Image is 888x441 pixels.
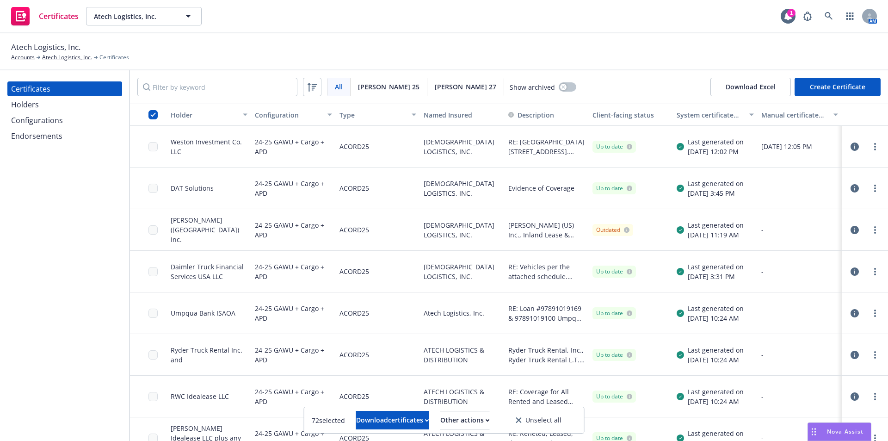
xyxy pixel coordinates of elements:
[251,104,335,126] button: Configuration
[148,392,158,401] input: Toggle Row Selected
[592,110,669,120] div: Client-facing status
[358,82,419,92] span: [PERSON_NAME] 25
[710,78,791,96] button: Download Excel
[761,183,838,193] div: -
[137,78,297,96] input: Filter by keyword
[795,78,881,96] button: Create Certificate
[869,183,881,194] a: more
[255,131,332,161] div: 24-25 GAWU + Cargo + APD
[171,391,229,401] div: RWC Idealease LLC
[820,7,838,25] a: Search
[688,387,744,397] div: Last generated on
[420,376,504,417] div: ATECH LOGISTICS & DISTRIBUTION
[148,184,158,193] input: Toggle Row Selected
[596,267,632,276] div: Up to date
[339,215,369,245] div: ACORD25
[688,262,744,272] div: Last generated on
[339,256,369,286] div: ACORD25
[420,292,504,334] div: Atech Logistics, Inc.
[673,104,757,126] button: System certificate last generated
[688,220,744,230] div: Last generated on
[596,184,632,193] div: Up to date
[94,12,174,21] span: Atech Logistics, Inc.
[148,225,158,235] input: Toggle Row Selected
[758,104,842,126] button: Manual certificate last generated
[171,308,235,318] div: Umpqua Bank ISAOA
[420,251,504,292] div: [DEMOGRAPHIC_DATA] LOGISTICS, INC.
[148,309,158,318] input: Toggle Row Selected
[11,113,63,128] div: Configurations
[808,422,871,441] button: Nova Assist
[171,110,237,120] div: Holder
[869,141,881,152] a: more
[171,215,247,244] div: [PERSON_NAME] ([GEOGRAPHIC_DATA]) Inc.
[510,82,555,92] span: Show archived
[508,110,554,120] button: Description
[761,110,828,120] div: Manual certificate last generated
[336,104,420,126] button: Type
[7,129,122,143] a: Endorsements
[255,298,332,328] div: 24-25 GAWU + Cargo + APD
[356,411,429,429] div: Download certificates
[761,391,838,401] div: -
[148,110,158,119] input: Select all
[255,256,332,286] div: 24-25 GAWU + Cargo + APD
[869,391,881,402] a: more
[525,417,561,423] span: Unselect all
[827,428,863,435] span: Nova Assist
[508,137,585,156] button: RE: [GEOGRAPHIC_DATA][STREET_ADDRESS]. Weston Investment Co. LLC DBA America Property Management ...
[148,142,158,151] input: Toggle Row Selected
[148,267,158,276] input: Toggle Row Selected
[171,183,214,193] div: DAT Solutions
[420,104,504,126] button: Named Insured
[688,188,744,198] div: [DATE] 3:45 PM
[508,262,585,281] button: RE: Vehicles per the attached schedule. Daimler Truck Financial Services USA LLC is loss payee as...
[148,350,158,360] input: Toggle Row Selected
[339,131,369,161] div: ACORD25
[420,168,504,209] div: [DEMOGRAPHIC_DATA] LOGISTICS, INC.
[171,137,247,156] div: Weston Investment Co. LLC
[255,340,332,370] div: 24-25 GAWU + Cargo + APD
[761,142,838,151] div: [DATE] 12:05 PM
[688,345,744,355] div: Last generated on
[171,345,247,365] div: Ryder Truck Rental Inc. and
[11,53,35,62] a: Accounts
[787,9,795,17] div: 1
[7,81,122,96] a: Certificates
[435,82,496,92] span: [PERSON_NAME] 27
[841,7,859,25] a: Switch app
[596,309,632,317] div: Up to date
[508,220,585,240] button: [PERSON_NAME] (US) Inc., Inland Lease & Rental, Inc., and PACCAR Leasing Company are named as add...
[677,110,743,120] div: System certificate last generated
[688,230,744,240] div: [DATE] 11:19 AM
[11,41,80,53] span: Atech Logistics, Inc.
[312,416,345,425] span: 72 selected
[339,298,369,328] div: ACORD25
[761,350,838,360] div: -
[508,345,585,365] button: Ryder Truck Rental, Inc., Ryder Truck Rental L.T. and their affiliates are named as additional in...
[508,387,585,406] button: RE: Coverage for All Rented and Leased Vehicles RWC Idealease, LLC and its successors and assigns...
[508,183,574,193] button: Evidence of Coverage
[688,147,744,156] div: [DATE] 12:02 PM
[501,411,577,429] button: Unselect all
[255,215,332,245] div: 24-25 GAWU + Cargo + APD
[7,113,122,128] a: Configurations
[171,262,247,281] div: Daimler Truck Financial Services USA LLC
[39,12,79,20] span: Certificates
[761,308,838,318] div: -
[420,334,504,376] div: ATECH LOGISTICS & DISTRIBUTION
[420,209,504,251] div: [DEMOGRAPHIC_DATA] LOGISTICS, INC.
[688,429,744,438] div: Last generated on
[440,411,490,429] button: Other actions
[596,226,629,234] div: Outdated
[255,381,332,411] div: 24-25 GAWU + Cargo + APD
[508,304,585,323] button: RE: Loan #97891019169 & 97891019100 Umpqua Bank ISAOA is named as additional insured under Genera...
[798,7,817,25] a: Report a Bug
[11,81,50,96] div: Certificates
